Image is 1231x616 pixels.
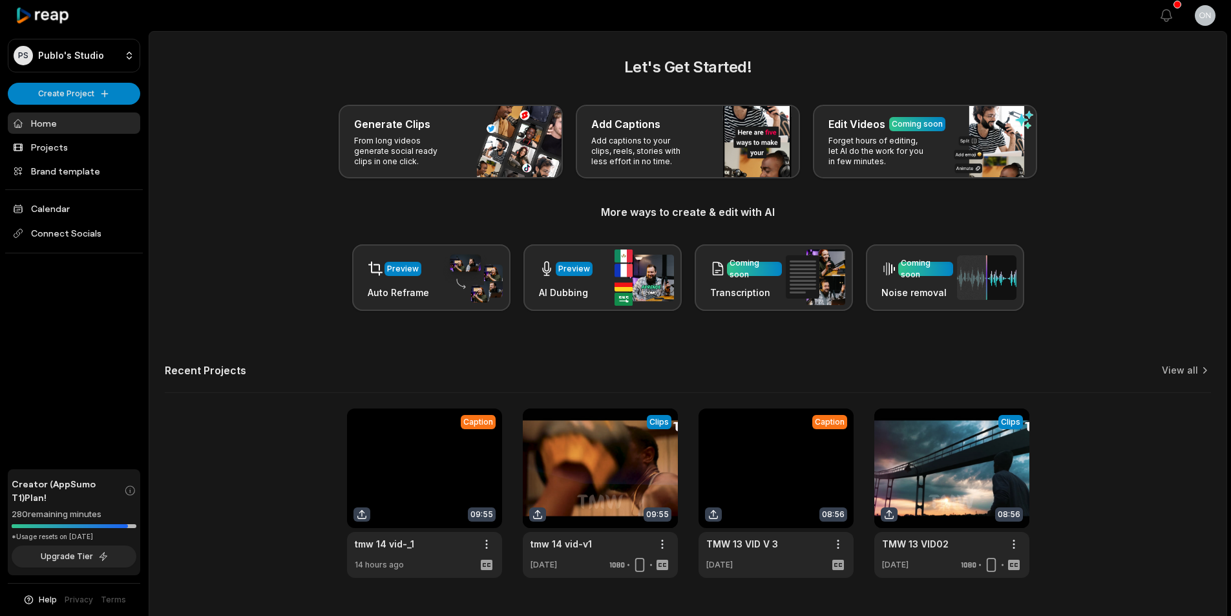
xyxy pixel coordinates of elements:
a: Projects [8,136,140,158]
a: tmw 14 vid-v1 [531,537,592,551]
h3: More ways to create & edit with AI [165,204,1211,220]
a: TMW 13 VID02 [882,537,949,551]
div: Coming soon [901,257,951,281]
img: noise_removal.png [957,255,1016,300]
div: 280 remaining minutes [12,508,136,521]
p: From long videos generate social ready clips in one click. [354,136,454,167]
img: transcription.png [786,250,845,305]
div: Preview [558,263,590,275]
button: Create Project [8,83,140,105]
p: Add captions to your clips, reels, stories with less effort in no time. [591,136,691,167]
div: PS [14,46,33,65]
a: Home [8,112,140,134]
span: Connect Socials [8,222,140,245]
a: Brand template [8,160,140,182]
h3: Noise removal [881,286,953,299]
img: auto_reframe.png [443,253,503,303]
a: Terms [101,594,126,606]
a: TMW 13 VID V 3 [706,537,778,551]
h3: AI Dubbing [539,286,593,299]
iframe: Intercom live chat [1187,572,1218,603]
span: Creator (AppSumo T1) Plan! [12,477,124,504]
h3: Transcription [710,286,782,299]
a: tmw 14 vid-_1 [355,537,414,551]
p: Publo's Studio [38,50,104,61]
h3: Generate Clips [354,116,430,132]
span: Help [39,594,57,606]
div: *Usage resets on [DATE] [12,532,136,542]
img: ai_dubbing.png [615,250,674,306]
h3: Add Captions [591,116,660,132]
div: Coming soon [892,118,943,130]
div: Coming soon [730,257,779,281]
a: View all [1162,364,1198,377]
a: Privacy [65,594,93,606]
h2: Let's Get Started! [165,56,1211,79]
h3: Edit Videos [828,116,885,132]
div: Preview [387,263,419,275]
a: Calendar [8,198,140,219]
button: Help [23,594,57,606]
h2: Recent Projects [165,364,246,377]
h3: Auto Reframe [368,286,429,299]
p: Forget hours of editing, let AI do the work for you in few minutes. [828,136,929,167]
button: Upgrade Tier [12,546,136,568]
